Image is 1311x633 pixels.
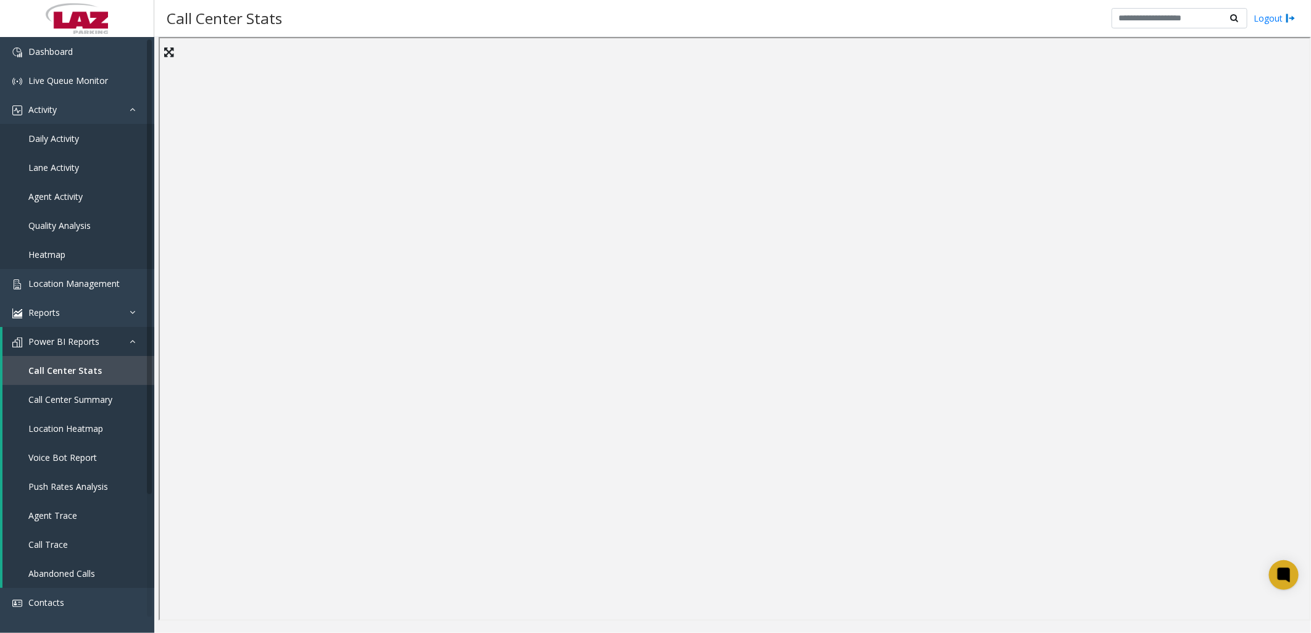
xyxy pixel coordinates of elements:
[12,48,22,57] img: 'icon'
[28,423,103,434] span: Location Heatmap
[12,77,22,86] img: 'icon'
[2,530,154,559] a: Call Trace
[12,279,22,289] img: 'icon'
[12,337,22,347] img: 'icon'
[1254,12,1296,25] a: Logout
[28,104,57,115] span: Activity
[2,327,154,356] a: Power BI Reports
[28,452,97,463] span: Voice Bot Report
[2,385,154,414] a: Call Center Summary
[2,414,154,443] a: Location Heatmap
[2,443,154,472] a: Voice Bot Report
[12,105,22,115] img: 'icon'
[28,307,60,318] span: Reports
[2,472,154,501] a: Push Rates Analysis
[2,559,154,588] a: Abandoned Calls
[28,510,77,521] span: Agent Trace
[12,308,22,318] img: 'icon'
[28,597,64,608] span: Contacts
[28,336,99,347] span: Power BI Reports
[28,365,102,376] span: Call Center Stats
[2,501,154,530] a: Agent Trace
[1286,12,1296,25] img: logout
[28,191,83,202] span: Agent Activity
[28,133,79,144] span: Daily Activity
[28,46,73,57] span: Dashboard
[12,598,22,608] img: 'icon'
[160,3,288,33] h3: Call Center Stats
[28,568,95,579] span: Abandoned Calls
[28,75,108,86] span: Live Queue Monitor
[28,220,91,231] span: Quality Analysis
[28,394,112,405] span: Call Center Summary
[28,278,120,289] span: Location Management
[28,481,108,492] span: Push Rates Analysis
[28,539,68,550] span: Call Trace
[2,356,154,385] a: Call Center Stats
[28,249,65,260] span: Heatmap
[28,162,79,173] span: Lane Activity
